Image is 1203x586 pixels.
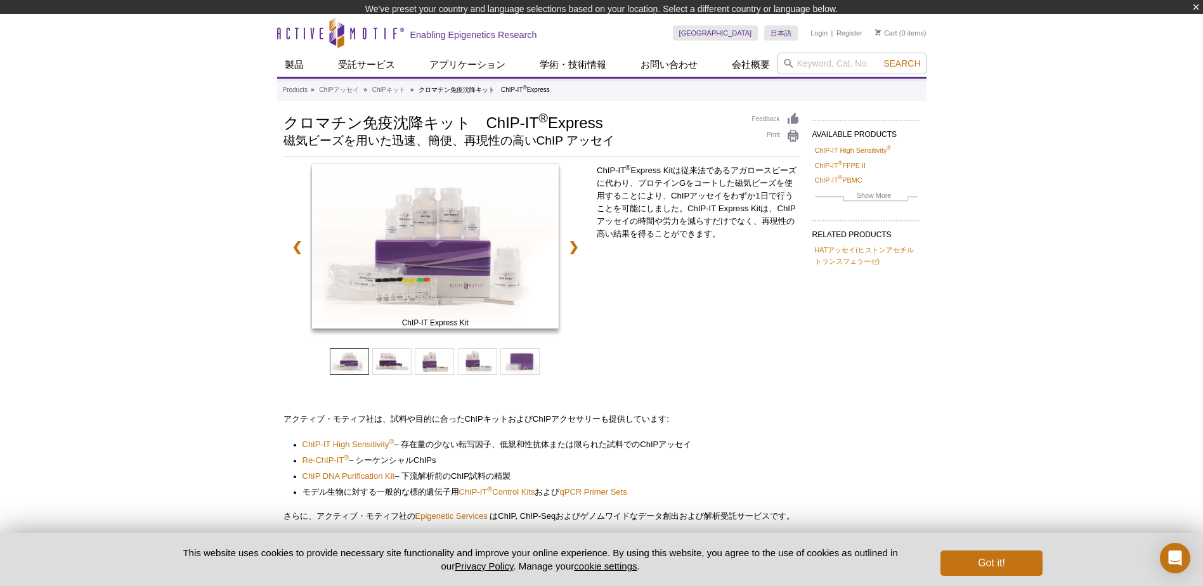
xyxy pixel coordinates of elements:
sup: ® [538,111,548,125]
a: ChIPキット [372,84,405,96]
sup: ® [838,174,843,181]
a: ChIP-IT Express Kit [312,164,559,333]
li: クロマチン免疫沈降キット ChIP-IT Express [419,86,550,93]
button: Got it! [940,550,1042,576]
sup: ® [625,163,630,171]
span: ChIP-IT Express Kit [313,316,557,329]
a: ® [389,438,394,451]
a: 会社概要 [724,53,777,77]
a: Print [752,129,800,143]
a: ❯ [560,232,587,261]
span: ChIP-IT Control Kits [459,487,535,497]
a: Show More [815,190,918,204]
h2: AVAILABLE PRODUCTS [812,120,920,143]
span: アクティブ・モティフ社は、試料や目的に合った キットおよび アクセサリーも提供しています: [283,414,669,424]
sup: ® [344,453,349,460]
img: Your Cart [875,29,881,36]
span: ChIP DNA Purification Kit [302,471,395,481]
sup: ® [523,84,526,91]
span: – 下流解析前の 試料の精製 [394,471,510,481]
a: qPCR Primer Sets [559,486,627,498]
li: » [363,86,367,93]
span: および [535,487,559,497]
li: (0 items) [875,25,927,41]
h2: Enabling Epigenetics Research [410,29,537,41]
a: [GEOGRAPHIC_DATA] [673,25,758,41]
h1: クロマチン免疫沈降キット ChIP-IT Express [283,112,739,131]
h2: 磁気ビーズを用いた迅速、簡便、再現性の高いChIP アッセイ [283,135,739,146]
a: アプリケーション [422,53,513,77]
span: モデル生物に対する一般的な標的遺伝子用 [302,487,459,497]
span: は [490,511,498,521]
button: Search [880,58,924,69]
a: Privacy Policy [455,561,513,571]
span: さらに、アクティブ・モティフ社の [283,511,415,521]
span: ChIP [465,414,483,424]
a: お問い合わせ [633,53,705,77]
a: ChIP-IT High Sensitivity [302,438,389,451]
img: ChIP-IT Express Kit [312,164,559,329]
a: Re-ChIP-IT® [302,454,349,467]
a: Epigenetic Services [415,511,488,521]
a: ChIP-IT High Sensitivity® [815,145,891,156]
h2: RELATED PRODUCTS [812,220,920,243]
span: – 存在量の少ない転写因子、低親和性抗体または限られた試料での アッセイ [389,439,692,449]
span: ChIP, ChIP-Seq [498,511,556,521]
span: ChIP [640,439,658,449]
div: Open Intercom Messenger [1160,543,1190,573]
a: Feedback [752,112,800,126]
span: ChIP-IT High Sensitivity [302,439,389,449]
img: Change Here [652,10,686,39]
a: ChIP-IT®PBMC [815,174,862,186]
span: ChIP [451,471,469,481]
a: ChIP DNA Purification Kit [302,470,395,483]
sup: ® [887,145,891,151]
li: » [311,86,315,93]
button: cookie settings [574,561,637,571]
li: | [831,25,833,41]
span: ChIP-IT Express Kitは従来法であるアガロースビーズに代わり、プロテインGをコートした磁気ビーズを使用することにより、ChIPアッセイをわずか1日で行うことを可能にしました。Ch... [597,166,797,238]
span: ChIPs [413,455,436,465]
a: ChIP-IT®Control Kits [459,486,535,498]
p: This website uses cookies to provide necessary site functionality and improve your online experie... [161,546,920,573]
sup: ® [389,437,394,445]
li: » [410,86,414,93]
a: Register [836,29,862,37]
a: ❮ [283,232,311,261]
span: Search [883,58,920,68]
a: Products [283,84,308,96]
sup: ® [838,160,843,166]
a: Cart [875,29,897,37]
a: 日本語 [764,25,798,41]
span: ChIP [533,414,551,424]
span: – シーケンシャル [349,455,436,465]
a: HATアッセイ(ヒストンアセチルトランスフェラーゼ) [815,244,918,267]
a: ChIP-IT®FFPE II [815,160,866,171]
span: およびゲノムワイドなデータ創出および解析受託サービスです。 [556,511,795,521]
a: 学術・技術情報 [532,53,614,77]
input: Keyword, Cat. No. [777,53,927,74]
a: 受託サービス [330,53,403,77]
a: Login [810,29,828,37]
sup: ® [487,485,492,492]
a: 製品 [277,53,311,77]
span: qPCR Primer Sets [559,487,627,497]
span: Re-ChIP-IT [302,455,349,465]
a: ChIPアッセイ [319,84,358,96]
